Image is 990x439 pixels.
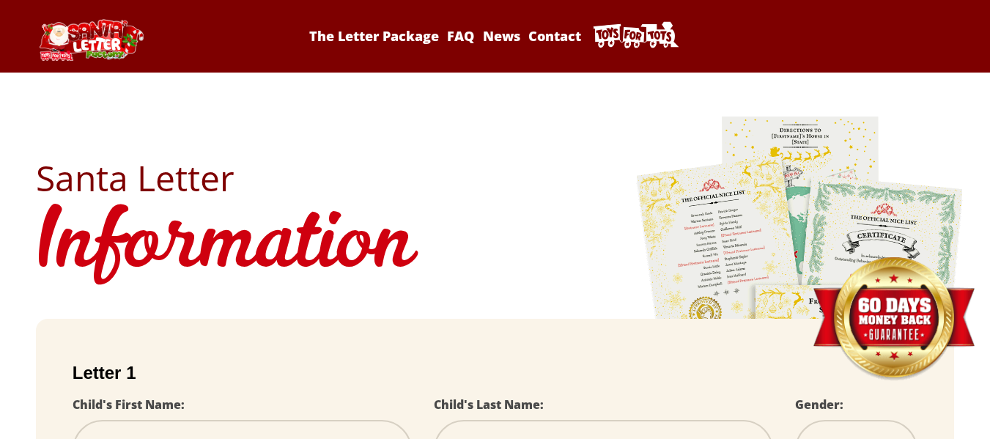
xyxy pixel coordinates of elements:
img: Money Back Guarantee [811,257,976,382]
a: FAQ [445,27,477,45]
h2: Santa Letter [36,161,954,196]
a: News [480,27,522,45]
img: Santa Letter Logo [36,19,146,61]
h2: Letter 1 [73,363,917,383]
a: The Letter Package [307,27,442,45]
label: Child's First Name: [73,396,185,413]
h1: Information [36,196,954,297]
label: Child's Last Name: [434,396,544,413]
label: Gender: [795,396,843,413]
a: Contact [525,27,583,45]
